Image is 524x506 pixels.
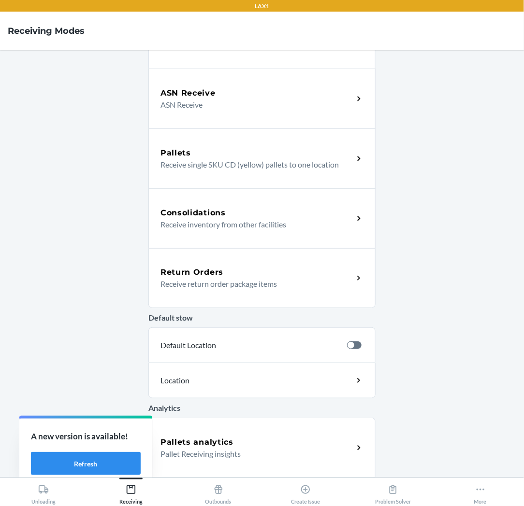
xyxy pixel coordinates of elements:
[160,147,191,159] h5: Pallets
[160,159,346,170] p: Receive single SKU CD (yellow) pallets to one location
[160,207,226,219] h5: Consolidations
[160,436,233,448] h5: Pallets analytics
[160,278,346,290] p: Receive return order package items
[160,219,346,230] p: Receive inventory from other facilities
[255,2,269,11] p: LAX1
[437,478,524,505] button: More
[31,480,56,505] div: Unloading
[119,480,143,505] div: Receiving
[160,267,223,278] h5: Return Orders
[148,188,376,248] a: ConsolidationsReceive inventory from other facilities
[148,312,376,323] p: Default stow
[160,339,339,351] p: Default Location
[148,418,376,478] a: Pallets analyticsPallet Receiving insights
[148,128,376,188] a: PalletsReceive single SKU CD (yellow) pallets to one location
[349,478,437,505] button: Problem Solver
[160,87,216,99] h5: ASN Receive
[160,375,275,386] p: Location
[31,452,141,475] button: Refresh
[31,430,141,443] p: A new version is available!
[148,248,376,308] a: Return OrdersReceive return order package items
[474,480,487,505] div: More
[160,99,346,111] p: ASN Receive
[291,480,320,505] div: Create Issue
[205,480,232,505] div: Outbounds
[8,25,85,37] h4: Receiving Modes
[175,478,262,505] button: Outbounds
[375,480,411,505] div: Problem Solver
[148,69,376,128] a: ASN ReceiveASN Receive
[148,402,376,414] p: Analytics
[160,448,346,460] p: Pallet Receiving insights
[148,363,376,398] a: Location
[87,478,175,505] button: Receiving
[262,478,349,505] button: Create Issue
